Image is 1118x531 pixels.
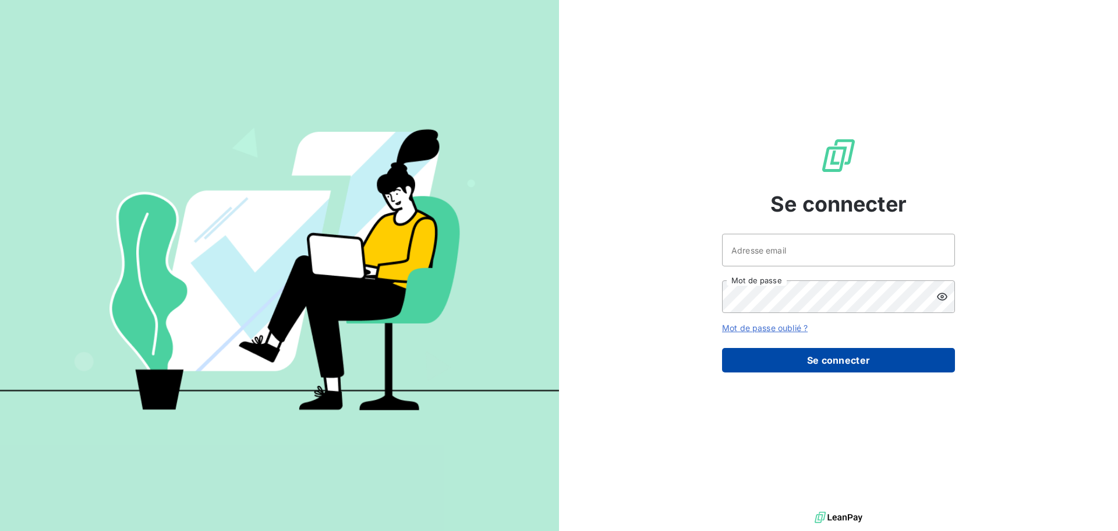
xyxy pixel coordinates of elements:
[820,137,857,174] img: Logo LeanPay
[722,323,808,333] a: Mot de passe oublié ?
[815,509,862,526] img: logo
[722,234,955,266] input: placeholder
[770,188,907,220] span: Se connecter
[722,348,955,372] button: Se connecter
